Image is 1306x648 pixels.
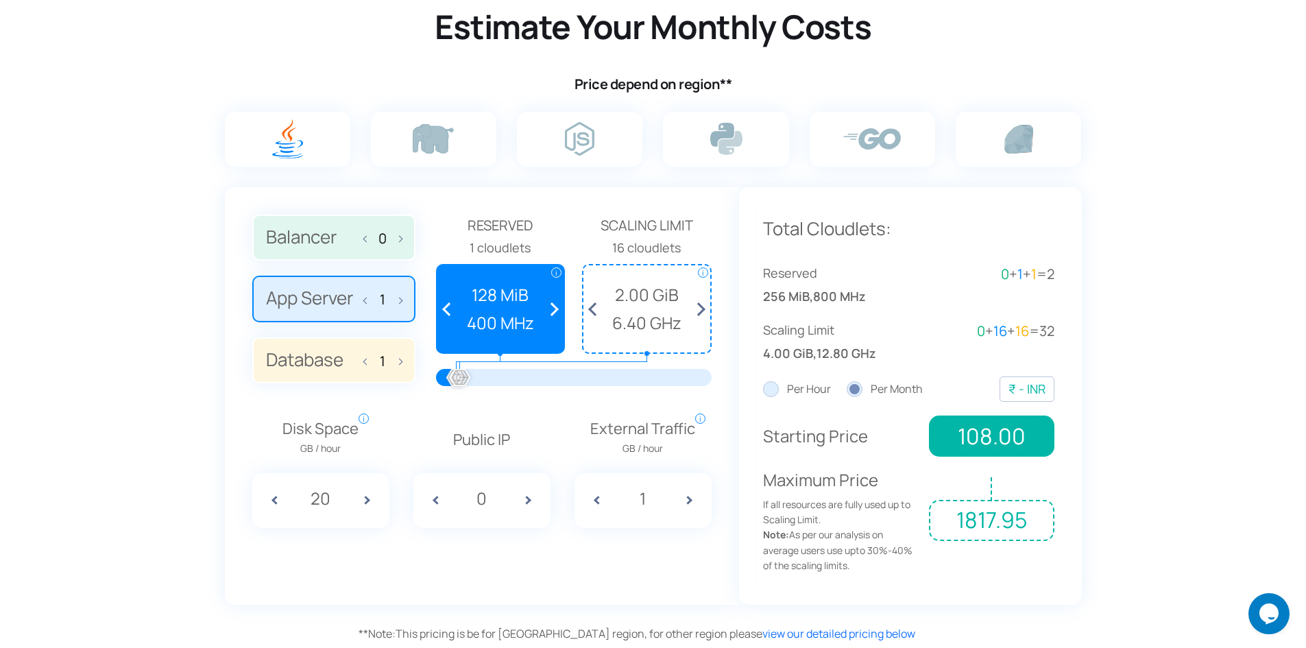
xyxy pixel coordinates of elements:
span: 2 [1047,265,1054,283]
strong: Note: [763,528,789,541]
img: go [843,128,901,149]
span: 0 [1001,265,1009,283]
label: App Server [252,276,415,322]
span: 128 MiB [444,282,557,308]
img: node [565,122,594,156]
span: Scaling Limit [582,215,712,237]
span: 800 MHz [813,287,866,307]
input: Database [372,353,394,369]
div: ₹ - INR [1008,379,1045,399]
span: 1 [1031,265,1037,283]
span: External Traffic [590,417,695,457]
div: This pricing is be for [GEOGRAPHIC_DATA] region, for other region please [359,625,1085,643]
div: , [763,320,909,363]
span: 400 MHz [444,310,557,336]
span: 2.00 GiB [590,282,703,308]
div: , [763,263,909,307]
p: Public IP [413,428,551,452]
span: Disk Space [282,417,359,457]
p: Starting Price [763,423,919,449]
p: Total Cloudlets: [763,215,1054,243]
span: GB / hour [590,441,695,456]
img: php [413,124,454,154]
span: 16 [993,322,1007,340]
span: 108.00 [929,416,1054,457]
div: 16 cloudlets [582,238,712,258]
iframe: chat widget [1248,593,1292,634]
span: i [695,413,705,424]
a: view our detailed pricing below [762,626,915,641]
span: Note: [359,626,396,641]
input: Balancer [372,230,394,246]
div: + + = [908,320,1054,342]
label: Per Hour [763,381,831,398]
label: Per Month [847,381,923,398]
span: 32 [1039,322,1054,340]
div: + + = [908,263,1054,285]
span: 6.40 GHz [590,310,703,336]
span: Reserved [436,215,566,237]
span: Scaling Limit [763,320,909,340]
h2: Estimate Your Monthly Costs [221,5,1085,48]
img: ruby [1004,125,1033,154]
span: GB / hour [282,441,359,456]
span: 12.80 GHz [817,344,876,363]
span: Reserved [763,263,909,283]
span: 256 MiB [763,287,810,307]
span: i [359,413,369,424]
div: 1 cloudlets [436,238,566,258]
span: If all resources are fully used up to Scaling Limit. As per our analysis on average users use upt... [763,497,919,574]
span: 16 [1015,322,1029,340]
h4: Price depend on region** [221,75,1085,93]
span: i [698,267,708,278]
span: 4.00 GiB [763,344,813,363]
span: i [551,267,561,278]
p: Maximum Price [763,467,919,573]
label: Balancer [252,215,415,261]
img: python [710,123,742,155]
label: Database [252,337,415,384]
span: 1817.95 [929,500,1054,541]
input: App Server [372,291,394,307]
img: java [272,119,303,158]
span: 1 [1017,265,1023,283]
span: 0 [977,322,985,340]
